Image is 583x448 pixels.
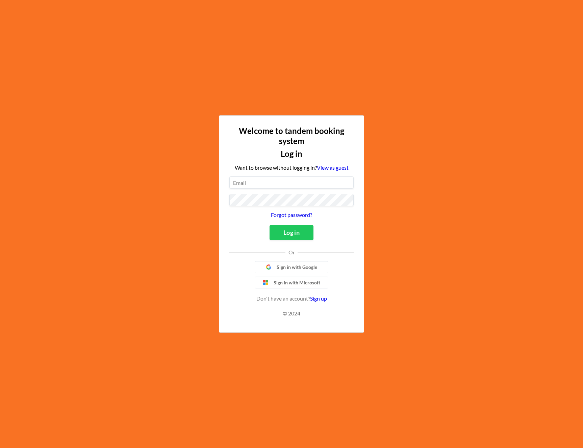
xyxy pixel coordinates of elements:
[229,149,354,159] h2: Log in
[277,264,317,270] span: Sign in with Google
[317,164,349,171] a: View as guest
[274,280,320,286] span: Sign in with Microsoft
[256,295,310,302] span: Don't have an account?
[310,295,327,302] a: Sign up
[229,164,354,171] div: Want to browse without logging in?
[263,280,268,285] img: bjS+NI2z1I7mU5m9Un37Pwvov9ejHv4q9IAAAAASUVORK5CYII=
[229,310,354,317] p: © 2024
[271,212,312,218] a: Forgot password?
[255,261,328,273] a: Sign in with Google
[270,225,313,240] button: Log in
[255,277,328,289] a: Sign in with Microsoft
[266,264,271,270] img: google-icon.f27ecdef.png
[229,126,354,146] h2: Welcome to tandem booking system
[230,177,353,188] input: Email
[288,249,295,256] span: Or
